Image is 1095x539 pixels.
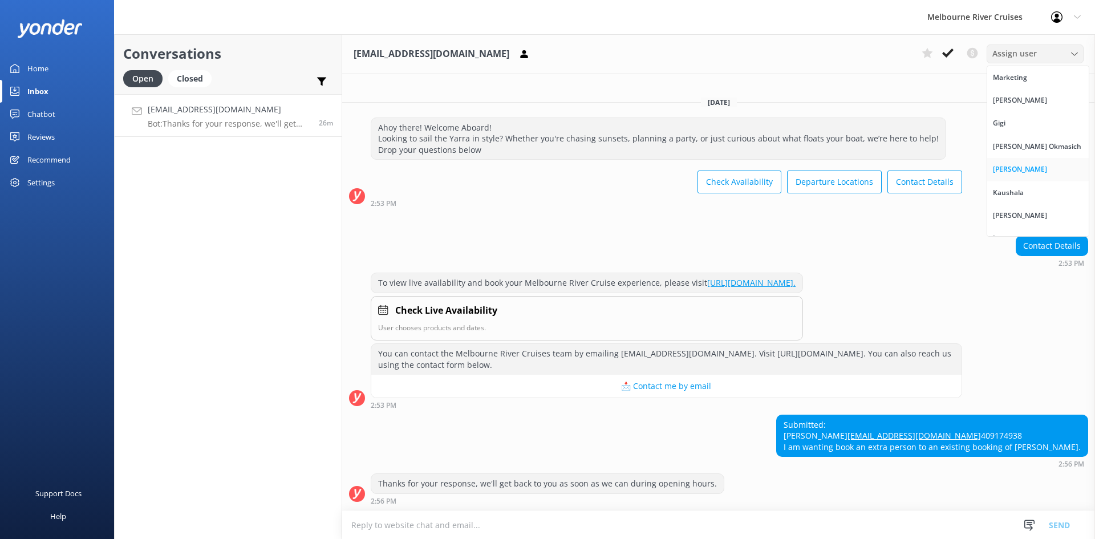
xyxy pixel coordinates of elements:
[35,482,82,505] div: Support Docs
[993,95,1047,106] div: [PERSON_NAME]
[371,344,962,374] div: You can contact the Melbourne River Cruises team by emailing [EMAIL_ADDRESS][DOMAIN_NAME]. Visit ...
[847,430,981,441] a: [EMAIL_ADDRESS][DOMAIN_NAME]
[1016,236,1088,256] div: Contact Details
[776,460,1088,468] div: Sep 18 2025 02:56pm (UTC +10:00) Australia/Sydney
[371,273,802,293] div: To view live availability and book your Melbourne River Cruise experience, please visit
[27,57,48,80] div: Home
[992,47,1037,60] span: Assign user
[319,118,333,128] span: Sep 18 2025 02:56pm (UTC +10:00) Australia/Sydney
[27,125,55,148] div: Reviews
[371,498,396,505] strong: 2:56 PM
[123,70,163,87] div: Open
[168,70,212,87] div: Closed
[993,72,1027,83] div: Marketing
[707,277,796,288] a: [URL][DOMAIN_NAME].
[371,497,724,505] div: Sep 18 2025 02:56pm (UTC +10:00) Australia/Sydney
[354,47,509,62] h3: [EMAIL_ADDRESS][DOMAIN_NAME]
[1016,259,1088,267] div: Sep 18 2025 02:53pm (UTC +10:00) Australia/Sydney
[701,98,737,107] span: [DATE]
[371,200,396,207] strong: 2:53 PM
[993,233,1008,244] div: Inna
[887,171,962,193] button: Contact Details
[115,94,342,137] a: [EMAIL_ADDRESS][DOMAIN_NAME]Bot:Thanks for your response, we'll get back to you as soon as we can...
[993,164,1047,175] div: [PERSON_NAME]
[148,119,310,129] p: Bot: Thanks for your response, we'll get back to you as soon as we can during opening hours.
[123,72,168,84] a: Open
[168,72,217,84] a: Closed
[993,141,1081,152] div: [PERSON_NAME] Okmasich
[371,474,724,493] div: Thanks for your response, we'll get back to you as soon as we can during opening hours.
[993,117,1005,129] div: Gigi
[697,171,781,193] button: Check Availability
[787,171,882,193] button: Departure Locations
[395,303,497,318] h4: Check Live Availability
[17,19,83,38] img: yonder-white-logo.png
[1058,461,1084,468] strong: 2:56 PM
[1058,260,1084,267] strong: 2:53 PM
[50,505,66,528] div: Help
[27,80,48,103] div: Inbox
[123,43,333,64] h2: Conversations
[371,199,962,207] div: Sep 18 2025 02:53pm (UTC +10:00) Australia/Sydney
[371,375,962,398] button: 📩 Contact me by email
[987,44,1084,63] div: Assign User
[378,322,796,333] p: User chooses products and dates.
[27,103,55,125] div: Chatbot
[371,401,962,409] div: Sep 18 2025 02:53pm (UTC +10:00) Australia/Sydney
[27,171,55,194] div: Settings
[777,415,1088,457] div: Submitted: [PERSON_NAME] 409174938 I am wanting book an extra person to an existing booking of [P...
[993,187,1024,198] div: Kaushala
[27,148,71,171] div: Recommend
[993,210,1047,221] div: [PERSON_NAME]
[371,118,946,160] div: Ahoy there! Welcome Aboard! Looking to sail the Yarra in style? Whether you're chasing sunsets, p...
[371,402,396,409] strong: 2:53 PM
[148,103,310,116] h4: [EMAIL_ADDRESS][DOMAIN_NAME]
